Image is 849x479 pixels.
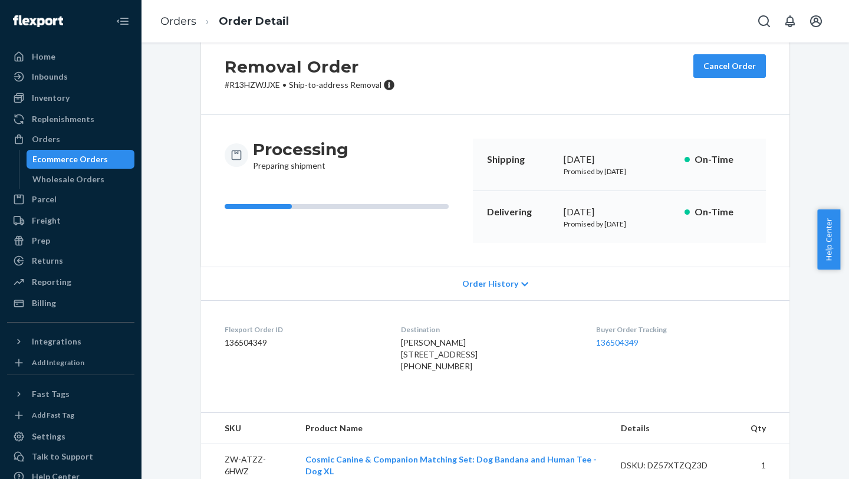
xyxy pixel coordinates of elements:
[741,413,789,444] th: Qty
[225,79,395,91] p: # R13HZWJJXE
[564,153,675,166] div: [DATE]
[32,451,93,462] div: Talk to Support
[32,410,74,420] div: Add Fast Tag
[462,278,518,290] span: Order History
[32,113,94,125] div: Replenishments
[27,150,135,169] a: Ecommerce Orders
[32,193,57,205] div: Parcel
[695,153,752,166] p: On-Time
[27,170,135,189] a: Wholesale Orders
[32,357,84,368] div: Add Integration
[32,235,50,247] div: Prep
[32,297,56,309] div: Billing
[32,388,70,400] div: Fast Tags
[289,80,381,90] span: Ship-to-address Removal
[778,9,802,33] button: Open notifications
[804,9,828,33] button: Open account menu
[596,337,639,347] a: 136504349
[225,324,382,334] dt: Flexport Order ID
[693,54,766,78] button: Cancel Order
[32,133,60,145] div: Orders
[596,324,766,334] dt: Buyer Order Tracking
[487,153,554,166] p: Shipping
[7,251,134,270] a: Returns
[219,15,289,28] a: Order Detail
[160,15,196,28] a: Orders
[201,413,296,444] th: SKU
[7,332,134,351] button: Integrations
[305,454,597,476] a: Cosmic Canine & Companion Matching Set: Dog Bandana and Human Tee - Dog XL
[253,139,348,160] h3: Processing
[13,15,63,27] img: Flexport logo
[564,166,675,176] p: Promised by [DATE]
[564,219,675,229] p: Promised by [DATE]
[401,324,577,334] dt: Destination
[817,209,840,270] button: Help Center
[253,139,348,172] div: Preparing shipment
[111,9,134,33] button: Close Navigation
[7,130,134,149] a: Orders
[7,110,134,129] a: Replenishments
[32,276,71,288] div: Reporting
[32,173,104,185] div: Wholesale Orders
[7,427,134,446] a: Settings
[752,9,776,33] button: Open Search Box
[7,47,134,66] a: Home
[296,413,612,444] th: Product Name
[487,205,554,219] p: Delivering
[32,431,65,442] div: Settings
[7,447,134,466] a: Talk to Support
[564,205,675,219] div: [DATE]
[401,337,478,359] span: [PERSON_NAME] [STREET_ADDRESS]
[32,255,63,267] div: Returns
[611,413,741,444] th: Details
[7,231,134,250] a: Prep
[151,4,298,39] ol: breadcrumbs
[7,294,134,313] a: Billing
[401,360,577,372] div: [PHONE_NUMBER]
[32,336,81,347] div: Integrations
[7,88,134,107] a: Inventory
[32,51,55,63] div: Home
[7,408,134,422] a: Add Fast Tag
[695,205,752,219] p: On-Time
[225,54,395,79] h2: Removal Order
[621,460,732,471] div: DSKU: DZ57XTZQZ3D
[32,92,70,104] div: Inventory
[32,71,68,83] div: Inbounds
[7,67,134,86] a: Inbounds
[225,337,382,349] dd: 136504349
[32,153,108,165] div: Ecommerce Orders
[282,80,287,90] span: •
[7,385,134,403] button: Fast Tags
[7,211,134,230] a: Freight
[7,356,134,370] a: Add Integration
[7,273,134,291] a: Reporting
[7,190,134,209] a: Parcel
[32,215,61,227] div: Freight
